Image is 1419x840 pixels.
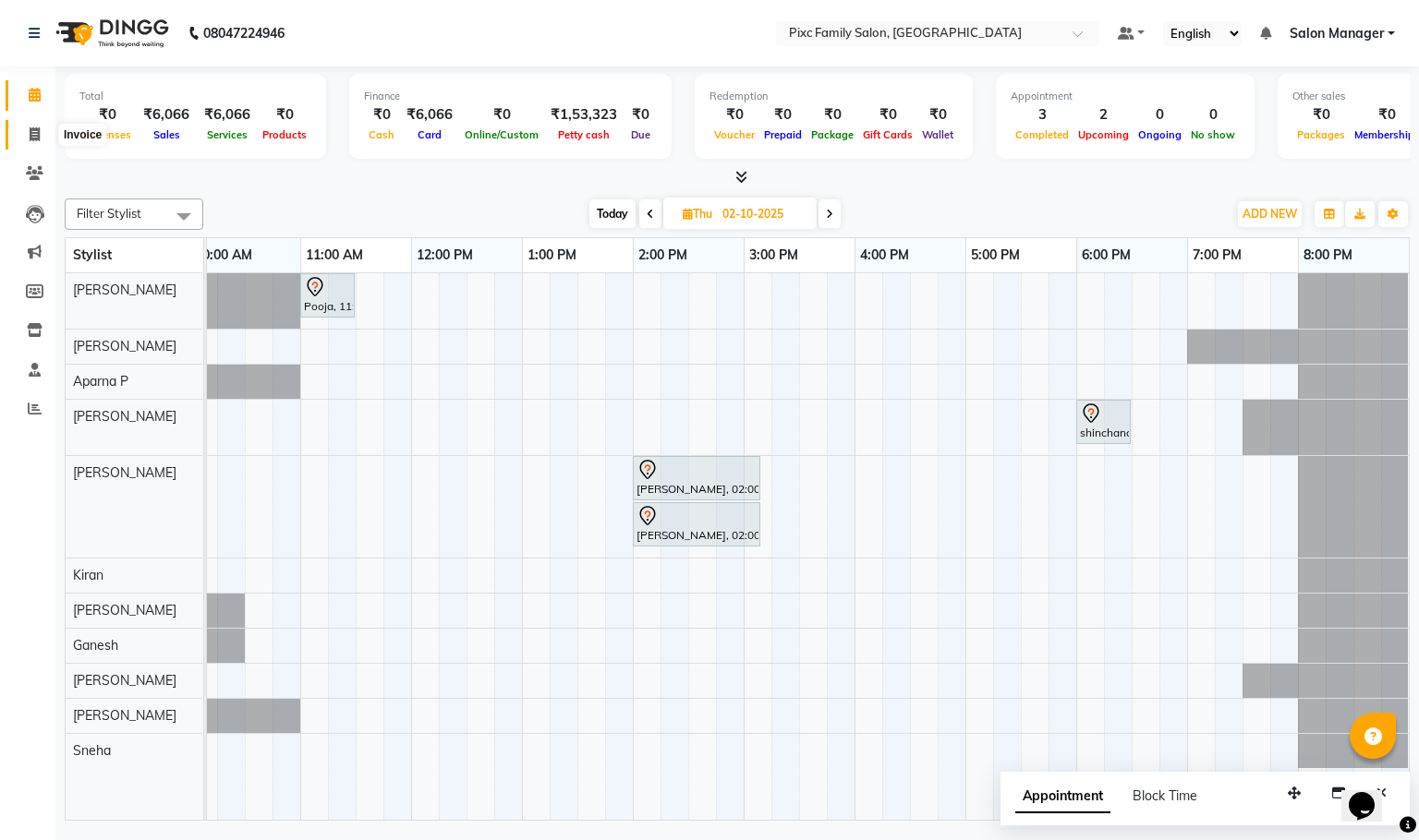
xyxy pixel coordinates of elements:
[202,128,252,141] span: Services
[635,459,758,498] div: [PERSON_NAME], 02:00 PM-03:10 PM, HYDRA FACIAL 2499
[412,242,478,269] a: 12:00 PM
[917,128,958,141] span: Wallet
[364,128,399,141] span: Cash
[77,206,141,221] span: Filter Stylist
[759,128,807,141] span: Prepaid
[1243,207,1297,221] span: ADD NEW
[1078,402,1129,441] div: shinchana, 06:00 PM-06:30 PM, HEAD MASSAGE W/O Wash
[1238,201,1302,227] button: ADD NEW
[59,124,106,146] div: Invoice
[966,242,1025,269] a: 5:00 PM
[717,200,809,228] input: 2025-10-02
[73,602,176,618] span: [PERSON_NAME]
[678,207,717,221] span: Thu
[625,104,657,126] div: ₹0
[197,104,258,126] div: ₹6,066
[460,128,543,141] span: Online/Custom
[73,373,128,390] span: Aparna P
[709,104,759,126] div: ₹0
[79,89,311,104] div: Total
[1073,104,1134,126] div: 2
[1011,128,1073,141] span: Completed
[364,104,399,126] div: ₹0
[1134,104,1186,126] div: 0
[203,7,285,59] b: 08047224946
[635,505,758,544] div: [PERSON_NAME], 02:00 PM-03:10 PM, HYDRA FACIAL 2499
[807,128,858,141] span: Package
[1134,128,1186,141] span: Ongoing
[855,242,914,269] a: 4:00 PM
[1188,242,1246,269] a: 7:00 PM
[1077,242,1135,269] a: 6:00 PM
[543,104,625,126] div: ₹1,53,323
[1073,128,1134,141] span: Upcoming
[1011,89,1240,104] div: Appointment
[73,408,176,425] span: [PERSON_NAME]
[258,128,311,141] span: Products
[1186,128,1240,141] span: No show
[1290,24,1384,43] span: Salon Manager
[745,242,803,269] a: 3:00 PM
[73,338,176,354] span: [PERSON_NAME]
[73,742,111,759] span: Sneha
[47,7,174,59] img: logo
[73,637,118,654] span: Ganesh
[626,128,655,141] span: Due
[399,104,460,126] div: ₹6,066
[1292,128,1350,141] span: Packages
[190,242,257,269] a: 10:00 AM
[73,672,176,689] span: [PERSON_NAME]
[1341,766,1401,822] iframe: chat widget
[1015,780,1110,813] span: Appointment
[258,104,311,126] div: ₹0
[301,242,368,269] a: 11:00 AM
[1186,104,1240,126] div: 0
[807,104,858,126] div: ₹0
[73,707,176,724] span: [PERSON_NAME]
[460,104,543,126] div: ₹0
[858,128,917,141] span: Gift Cards
[136,104,197,126] div: ₹6,066
[858,104,917,126] div: ₹0
[709,128,759,141] span: Voucher
[73,282,176,298] span: [PERSON_NAME]
[589,199,636,228] span: Today
[709,89,958,104] div: Redemption
[364,89,657,104] div: Finance
[413,128,446,141] span: Card
[759,104,807,126] div: ₹0
[73,246,112,263] span: Stylist
[149,128,185,141] span: Sales
[523,242,581,269] a: 1:00 PM
[1292,104,1350,126] div: ₹0
[1011,104,1073,126] div: 3
[917,104,958,126] div: ₹0
[73,567,103,583] span: Kiran
[1133,787,1197,804] span: Block Time
[1299,242,1357,269] a: 8:00 PM
[79,104,136,126] div: ₹0
[302,276,353,315] div: Pooja, 11:00 AM-11:30 AM, HAIRCUT AND STYLE - TONGS S/M
[73,464,176,481] span: [PERSON_NAME]
[634,242,692,269] a: 2:00 PM
[553,128,614,141] span: Petty cash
